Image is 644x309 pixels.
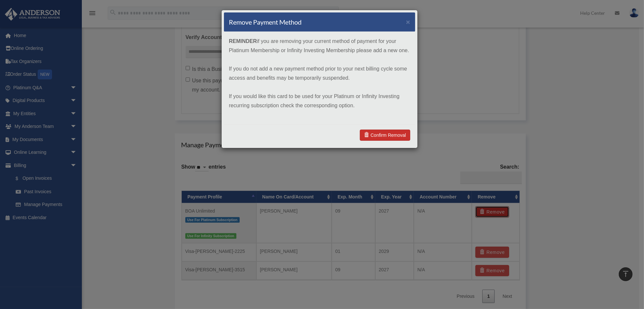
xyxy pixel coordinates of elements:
strong: REMINDER [229,38,257,44]
button: × [406,18,410,25]
p: If you do not add a new payment method prior to your next billing cycle some access and benefits ... [229,64,410,83]
p: If you would like this card to be used for your Platinum or Infinity Investing recurring subscrip... [229,92,410,110]
a: Confirm Removal [360,130,410,141]
h4: Remove Payment Method [229,17,302,27]
div: if you are removing your current method of payment for your Platinum Membership or Infinity Inves... [224,32,415,124]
